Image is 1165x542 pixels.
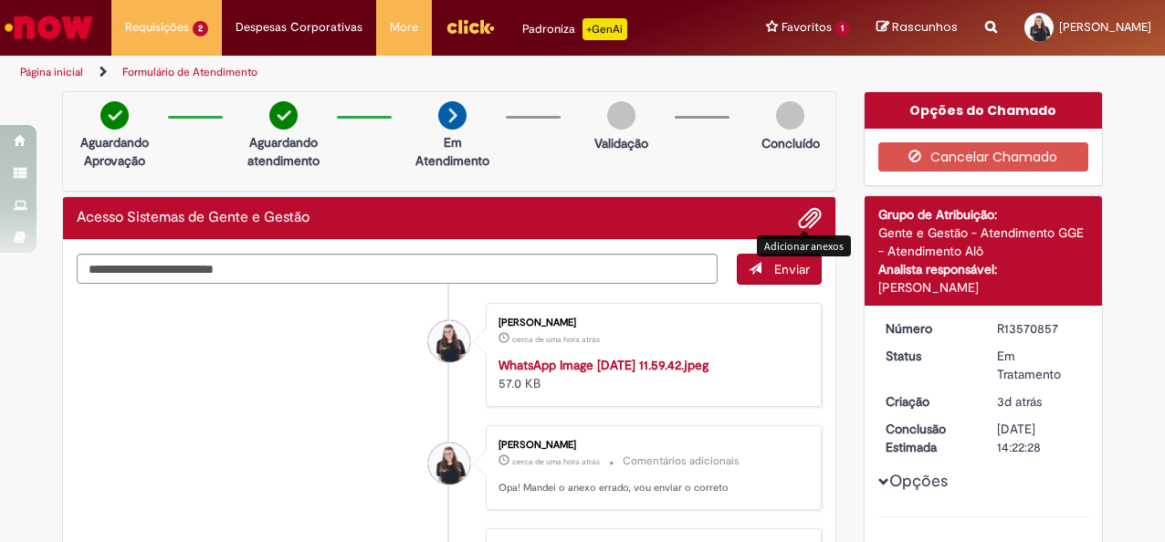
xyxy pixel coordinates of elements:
[512,334,600,345] span: cerca de uma hora atrás
[872,347,984,365] dt: Status
[1059,19,1151,35] span: [PERSON_NAME]
[798,206,822,230] button: Adicionar anexos
[594,134,648,152] p: Validação
[428,320,470,362] div: Livia De Abreu Pinheiro
[269,101,298,130] img: check-circle-green.png
[408,133,497,170] p: Em Atendimento
[865,92,1103,129] div: Opções do Chamado
[100,101,129,130] img: check-circle-green.png
[737,254,822,285] button: Enviar
[446,13,495,40] img: click_logo_yellow_360x200.png
[512,456,600,467] time: 29/09/2025 11:59:21
[835,21,849,36] span: 1
[438,101,467,130] img: arrow-next.png
[761,134,820,152] p: Concluído
[77,254,718,284] textarea: Digite sua mensagem aqui...
[997,392,1082,411] div: 26/09/2025 14:33:08
[14,56,763,89] ul: Trilhas de página
[878,205,1089,224] div: Grupo de Atribuição:
[239,133,328,170] p: Aguardando atendimento
[782,18,832,36] span: Favoritos
[2,9,96,46] img: ServiceNow
[997,347,1082,383] div: Em Tratamento
[997,319,1082,338] div: R13570857
[499,481,803,495] p: Opa! Mandei o anexo errado, vou enviar o correto
[876,19,958,36] a: Rascunhos
[499,357,708,373] a: WhatsApp Image [DATE] 11.59.42.jpeg
[512,334,600,345] time: 29/09/2025 12:00:47
[997,420,1082,456] div: [DATE] 14:22:28
[20,65,83,79] a: Página inicial
[607,101,635,130] img: img-circle-grey.png
[499,356,803,392] div: 57.0 KB
[997,393,1042,410] time: 26/09/2025 14:33:08
[70,133,159,170] p: Aguardando Aprovação
[878,278,1089,297] div: [PERSON_NAME]
[193,21,208,36] span: 2
[582,18,627,40] p: +GenAi
[997,393,1042,410] span: 3d atrás
[878,260,1089,278] div: Analista responsável:
[499,318,803,328] div: [PERSON_NAME]
[499,440,803,451] div: [PERSON_NAME]
[776,101,804,130] img: img-circle-grey.png
[878,224,1089,260] div: Gente e Gestão - Atendimento GGE - Atendimento Alô
[236,18,362,36] span: Despesas Corporativas
[878,142,1089,172] button: Cancelar Chamado
[872,420,984,456] dt: Conclusão Estimada
[77,210,310,226] h2: Acesso Sistemas de Gente e Gestão Histórico de tíquete
[757,235,851,256] div: Adicionar anexos
[390,18,418,36] span: More
[774,261,810,277] span: Enviar
[522,18,627,40] div: Padroniza
[122,65,257,79] a: Formulário de Atendimento
[428,443,470,485] div: Livia De Abreu Pinheiro
[512,456,600,467] span: cerca de uma hora atrás
[125,18,189,36] span: Requisições
[892,18,958,36] span: Rascunhos
[872,319,984,338] dt: Número
[872,392,984,411] dt: Criação
[623,453,740,469] small: Comentários adicionais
